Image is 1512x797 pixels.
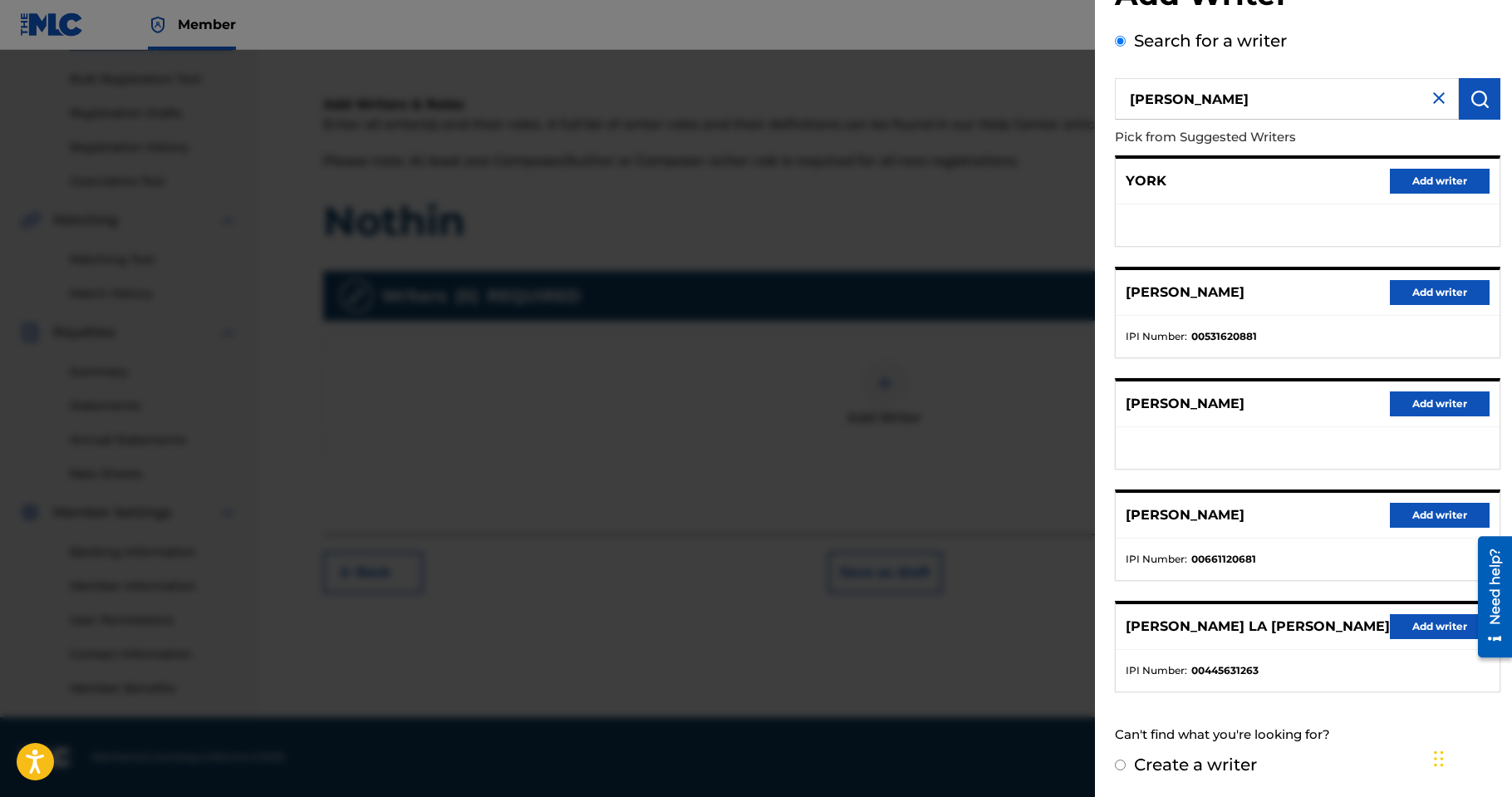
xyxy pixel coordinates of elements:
[1191,552,1256,567] strong: 00661120681
[1429,717,1512,797] iframe: Chat Widget
[20,12,84,37] img: MLC Logo
[148,15,168,35] img: Top Rightsholder
[1126,394,1244,414] p: [PERSON_NAME]
[1126,663,1187,678] span: IPI Number :
[1126,505,1244,525] p: [PERSON_NAME]
[1134,31,1287,51] label: Search for a writer
[1390,391,1490,416] button: Add writer
[1390,614,1490,639] button: Add writer
[1191,663,1259,678] strong: 00445631263
[1126,283,1244,303] p: [PERSON_NAME]
[1126,617,1390,637] p: [PERSON_NAME] LA [PERSON_NAME]
[1429,88,1449,108] img: close
[1126,552,1187,567] span: IPI Number :
[1115,120,1406,155] p: Pick from Suggested Writers
[1115,717,1500,753] div: Can't find what you're looking for?
[1126,329,1187,344] span: IPI Number :
[1134,755,1257,775] label: Create a writer
[1465,530,1512,664] iframe: Resource Center
[1191,329,1257,344] strong: 00531620881
[1115,78,1459,120] input: Search writer's name or IPI Number
[1390,503,1490,528] button: Add writer
[1390,169,1490,194] button: Add writer
[178,15,236,34] span: Member
[1470,89,1490,109] img: Search Works
[1126,171,1166,191] p: YORK
[1390,280,1490,305] button: Add writer
[1434,734,1444,784] div: Drag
